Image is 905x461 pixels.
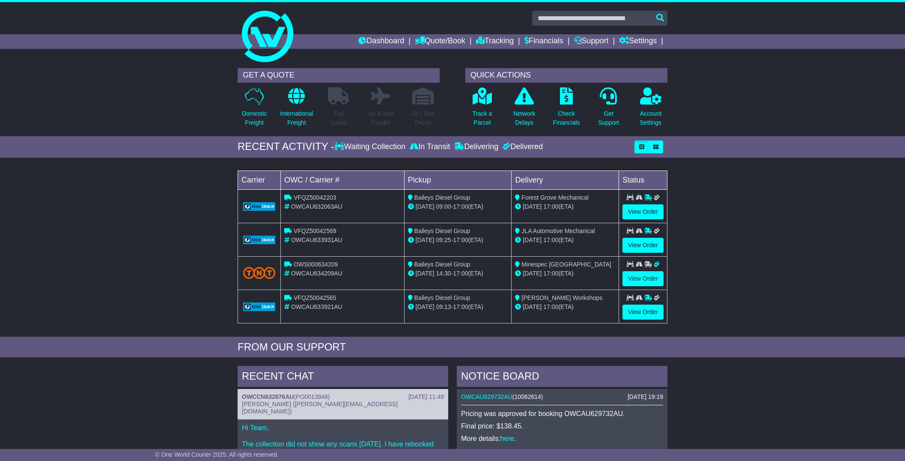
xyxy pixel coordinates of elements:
[334,142,408,152] div: Waiting Collection
[619,171,667,189] td: Status
[368,109,393,127] p: Air & Sea Freight
[408,269,508,278] div: - (ETA)
[414,194,470,201] span: Baileys Diesel Group
[453,303,468,310] span: 17:00
[500,435,514,442] a: here
[416,236,435,243] span: [DATE]
[238,141,334,153] div: RECENT ACTIVITY -
[294,228,336,234] span: VFQZ50042569
[241,87,267,132] a: DomesticFreight
[415,34,465,49] a: Quote/Book
[513,87,536,132] a: NetworkDelays
[408,393,444,401] div: [DATE] 11:49
[416,270,435,277] span: [DATE]
[280,87,313,132] a: InternationalFreight
[243,302,275,311] img: GetCarrierServiceLogo
[411,109,435,127] p: Air / Sea Depot
[500,142,543,152] div: Delivered
[521,261,611,268] span: Minespec [GEOGRAPHIC_DATA]
[452,142,500,152] div: Delivering
[408,236,508,245] div: - (ETA)
[242,401,398,415] span: [PERSON_NAME] ([PERSON_NAME][EMAIL_ADDRESS][DOMAIN_NAME])
[243,267,275,278] img: TNT_Domestic.png
[155,451,279,458] span: © One World Courier 2025. All rights reserved.
[619,34,657,49] a: Settings
[553,87,581,132] a: CheckFinancials
[543,270,558,277] span: 17:00
[640,109,662,127] p: Account Settings
[453,236,468,243] span: 17:00
[523,203,542,210] span: [DATE]
[280,109,313,127] p: International Freight
[524,34,563,49] a: Financials
[358,34,404,49] a: Dashboard
[408,302,508,311] div: - (ETA)
[622,305,664,320] a: View Order
[416,303,435,310] span: [DATE]
[416,203,435,210] span: [DATE]
[291,203,342,210] span: OWCAU632063AU
[242,393,294,400] a: OWCCN632876AU
[543,303,558,310] span: 17:00
[640,87,662,132] a: AccountSettings
[453,203,468,210] span: 17:00
[436,203,451,210] span: 09:00
[238,68,440,83] div: GET A QUOTE
[408,202,508,211] div: - (ETA)
[521,294,602,301] span: [PERSON_NAME] Workshops
[294,194,336,201] span: VFQZ50042203
[543,203,558,210] span: 17:00
[515,202,615,211] div: (ETA)
[296,393,328,400] span: PO0013948
[465,68,667,83] div: QUICK ACTIONS
[628,393,663,401] div: [DATE] 19:19
[453,270,468,277] span: 17:00
[461,393,663,401] div: ( )
[515,236,615,245] div: (ETA)
[553,109,580,127] p: Check Financials
[521,228,595,234] span: JLA Automotive Mechanical
[291,270,342,277] span: OWCAU634209AU
[515,269,615,278] div: (ETA)
[523,303,542,310] span: [DATE]
[598,87,619,132] a: GetSupport
[461,410,663,418] p: Pricing was approved for booking OWCAU629732AU.
[291,303,342,310] span: OWCAU633921AU
[404,171,512,189] td: Pickup
[622,204,664,219] a: View Order
[408,142,452,152] div: In Transit
[436,270,451,277] span: 14:30
[515,302,615,311] div: (ETA)
[294,261,338,268] span: OWS000634209
[328,109,349,127] p: Full Loads
[461,434,663,443] p: More details: .
[414,294,470,301] span: Baileys Diesel Group
[513,109,535,127] p: Network Delays
[243,202,275,211] img: GetCarrierServiceLogo
[476,34,514,49] a: Tracking
[622,271,664,286] a: View Order
[472,109,492,127] p: Track a Parcel
[461,393,512,400] a: OWCAU629732AU
[238,366,448,389] div: RECENT CHAT
[574,34,609,49] a: Support
[242,109,267,127] p: Domestic Freight
[472,87,492,132] a: Track aParcel
[238,171,281,189] td: Carrier
[461,422,663,430] p: Final price: $138.45.
[598,109,619,127] p: Get Support
[436,303,451,310] span: 09:13
[414,261,470,268] span: Baileys Diesel Group
[294,294,336,301] span: VFQZ50042565
[622,238,664,253] a: View Order
[457,366,667,389] div: NOTICE BOARD
[436,236,451,243] span: 09:25
[521,194,588,201] span: Forest Grove Mechanical
[414,228,470,234] span: Baileys Diesel Group
[238,341,667,353] div: FROM OUR SUPPORT
[523,236,542,243] span: [DATE]
[243,236,275,244] img: GetCarrierServiceLogo
[291,236,342,243] span: OWCAU633931AU
[543,236,558,243] span: 17:00
[515,393,541,400] span: 10062614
